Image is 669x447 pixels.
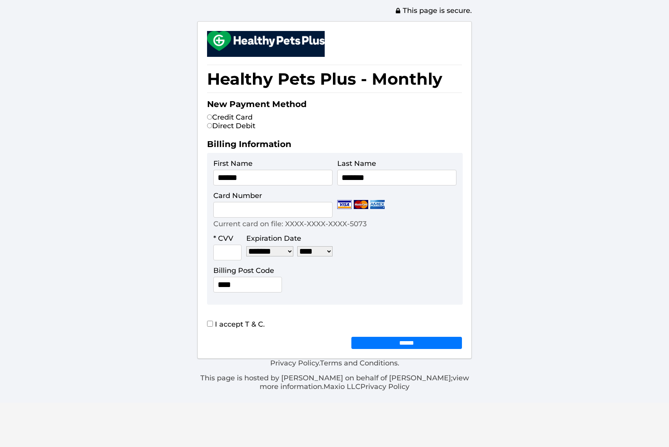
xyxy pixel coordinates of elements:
[395,6,472,15] span: This page is secure.
[213,234,233,243] label: * CVV
[213,191,262,200] label: Card Number
[246,234,301,243] label: Expiration Date
[207,65,462,93] h1: Healthy Pets Plus - Monthly
[270,359,319,367] a: Privacy Policy
[207,320,265,329] label: I accept T & C.
[320,359,398,367] a: Terms and Conditions
[213,220,367,228] p: Current card on file: XXXX-XXXX-XXXX-5073
[360,382,409,391] a: Privacy Policy
[197,374,472,391] p: This page is hosted by [PERSON_NAME] on behalf of [PERSON_NAME]; Maxio LLC
[370,200,385,209] img: Amex
[207,99,462,113] h2: New Payment Method
[207,114,212,120] input: Credit Card
[207,113,253,122] label: Credit Card
[207,123,212,128] input: Direct Debit
[207,31,325,51] img: small.png
[207,139,462,153] h2: Billing Information
[213,159,253,168] label: First Name
[354,200,368,209] img: Mastercard
[213,266,274,275] label: Billing Post Code
[337,159,376,168] label: Last Name
[197,359,472,391] div: . .
[207,122,255,130] label: Direct Debit
[337,200,352,209] img: Visa
[260,374,469,391] a: view more information.
[207,321,213,327] input: I accept T & C.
